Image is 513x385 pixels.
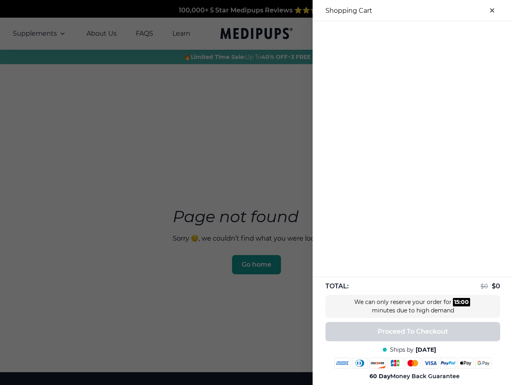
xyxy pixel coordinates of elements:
span: TOTAL: [325,282,349,291]
img: jcb [387,358,403,369]
span: Money Back Guarantee [370,373,460,380]
div: 00 [461,298,469,306]
strong: 60 Day [370,373,390,380]
h3: Shopping Cart [325,7,372,14]
img: discover [370,358,386,369]
img: paypal [440,358,456,369]
span: $ 0 [481,283,488,290]
span: $ 0 [492,282,500,290]
img: visa [422,358,438,369]
img: mastercard [405,358,421,369]
img: google [475,358,491,369]
img: apple [458,358,474,369]
img: amex [334,358,350,369]
span: [DATE] [416,346,436,354]
button: close-cart [484,2,500,18]
div: : [453,298,470,306]
div: We can only reserve your order for minutes due to high demand [353,298,473,315]
span: Ships by [390,346,414,354]
img: diners-club [352,358,368,369]
div: 15 [454,298,459,306]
